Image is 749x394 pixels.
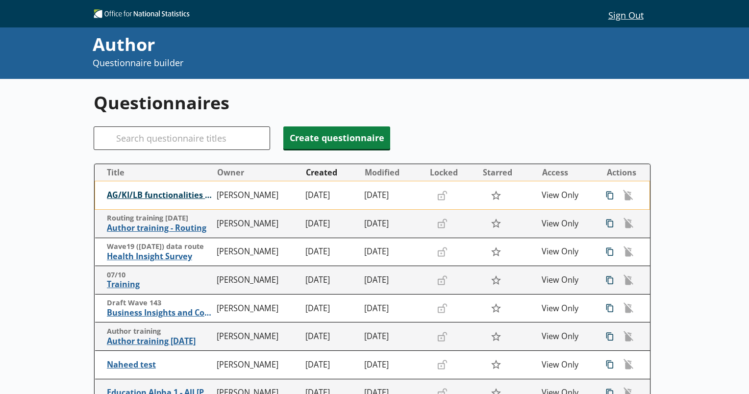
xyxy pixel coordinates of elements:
[600,6,651,23] button: Sign Out
[213,351,301,379] td: [PERSON_NAME]
[107,298,213,308] span: Draft Wave 143
[360,322,425,351] td: [DATE]
[99,165,213,180] button: Title
[107,190,212,200] span: AG/KI/LB functionalities training
[107,279,213,290] span: Training
[361,165,424,180] button: Modified
[301,181,360,210] td: [DATE]
[213,165,301,180] button: Owner
[538,294,597,322] td: View Only
[94,91,651,115] h1: Questionnaires
[479,165,537,180] button: Starred
[301,351,360,379] td: [DATE]
[360,351,425,379] td: [DATE]
[485,271,506,289] button: Star
[485,243,506,261] button: Star
[107,336,213,346] span: Author training [DATE]
[301,266,360,295] td: [DATE]
[213,210,301,238] td: [PERSON_NAME]
[107,223,213,233] span: Author training - Routing
[426,165,478,180] button: Locked
[360,266,425,295] td: [DATE]
[538,322,597,351] td: View Only
[485,214,506,233] button: Star
[213,294,301,322] td: [PERSON_NAME]
[93,32,501,57] div: Author
[107,251,213,262] span: Health Insight Survey
[485,186,506,205] button: Star
[213,181,301,210] td: [PERSON_NAME]
[538,165,596,180] button: Access
[302,165,360,180] button: Created
[213,266,301,295] td: [PERSON_NAME]
[538,210,597,238] td: View Only
[107,214,213,223] span: Routing training [DATE]
[538,181,597,210] td: View Only
[485,327,506,346] button: Star
[360,238,425,266] td: [DATE]
[538,266,597,295] td: View Only
[301,210,360,238] td: [DATE]
[485,355,506,374] button: Star
[107,327,213,336] span: Author training
[301,238,360,266] td: [DATE]
[301,322,360,351] td: [DATE]
[107,271,213,280] span: 07/10
[107,242,213,251] span: Wave19 ([DATE]) data route
[597,164,649,181] th: Actions
[301,294,360,322] td: [DATE]
[93,57,501,69] p: Questionnaire builder
[213,322,301,351] td: [PERSON_NAME]
[107,308,213,318] span: Business Insights and Conditions Survey (BICS) draft
[538,238,597,266] td: View Only
[283,126,390,149] button: Create questionnaire
[360,210,425,238] td: [DATE]
[485,299,506,318] button: Star
[538,351,597,379] td: View Only
[213,238,301,266] td: [PERSON_NAME]
[360,294,425,322] td: [DATE]
[360,181,425,210] td: [DATE]
[94,126,270,150] input: Search questionnaire titles
[107,360,213,370] span: Naheed test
